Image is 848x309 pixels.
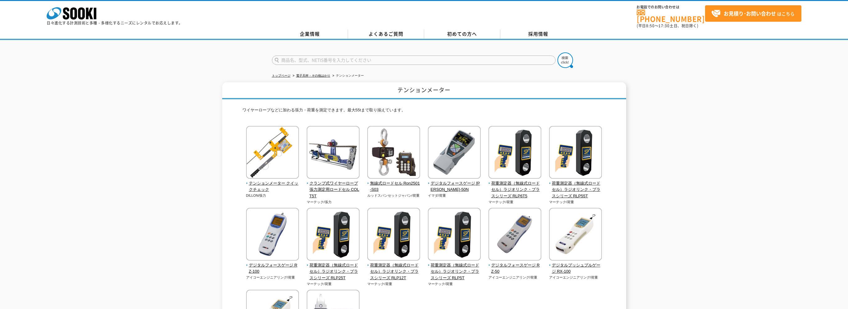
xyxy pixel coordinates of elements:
[428,281,481,287] p: マーテック/荷重
[488,174,542,199] a: 荷重測定器（無線式ロードセル）ラジオリンク・プラスシリーズ RLP6T5
[428,208,481,262] img: 荷重測定器（無線式ロードセル）ラジオリンク・プラスシリーズ RLP5T
[637,5,705,9] span: お電話でのお問い合わせは
[488,262,542,275] span: デジタルフォースゲージ RZ-50
[246,208,299,262] img: デジタルフォースゲージ RZ-100
[246,180,299,193] span: テンションメーター クイックチェック
[307,262,360,281] span: 荷重測定器（無線式ロードセル）ラジオリンク・プラスシリーズ RLP25T
[367,262,420,281] span: 荷重測定器（無線式ロードセル）ラジオリンク・プラスシリーズ RLP12T
[367,180,420,193] span: 無線式ロードセル Ron2501-S03
[658,23,670,29] span: 17:30
[296,74,330,77] a: 電子天秤・その他はかり
[428,193,481,198] p: イマダ/荷重
[367,174,420,193] a: 無線式ロードセル Ron2501-S03
[705,5,801,22] a: お見積り･お問い合わせはこちら
[348,29,424,39] a: よくあるご質問
[549,208,602,262] img: デジタルプッシュプルゲージ RX-100
[428,174,481,193] a: デジタルフォースゲージ [PERSON_NAME]-50N
[307,199,360,205] p: マーテック/張力
[307,281,360,287] p: マーテック/荷重
[428,180,481,193] span: デジタルフォースゲージ [PERSON_NAME]-50N
[246,174,299,193] a: テンションメーター クイックチェック
[367,208,420,262] img: 荷重測定器（無線式ロードセル）ラジオリンク・プラスシリーズ RLP12T
[428,126,481,180] img: デジタルフォースゲージ ZTS-50N
[307,126,360,180] img: クランプ式ワイヤーロープ張力測定用ロードセル COLT5T
[246,275,299,280] p: アイコーエンジニアリング/荷重
[424,29,500,39] a: 初めての方へ
[428,262,481,281] span: 荷重測定器（無線式ロードセル）ラジオリンク・プラスシリーズ RLP5T
[246,256,299,275] a: デジタルフォースゲージ RZ-100
[549,126,602,180] img: 荷重測定器（無線式ロードセル）ラジオリンク・プラスシリーズ RLP55T
[272,56,556,65] input: 商品名、型式、NETIS番号を入力してください
[549,199,602,205] p: マーテック/荷重
[47,21,183,25] p: 日々進化する計測技術と多種・多様化するニーズにレンタルでお応えします。
[307,174,360,199] a: クランプ式ワイヤーロープ張力測定用ロードセル COLT5T
[711,9,795,18] span: はこちら
[272,74,291,77] a: トップページ
[557,52,573,68] img: btn_search.png
[307,180,360,199] span: クランプ式ワイヤーロープ張力測定用ロードセル COLT5T
[246,126,299,180] img: テンションメーター クイックチェック
[549,275,602,280] p: アイコーエンジニアリング/荷重
[488,256,542,275] a: デジタルフォースゲージ RZ-50
[331,73,364,79] li: テンションメーター
[549,262,602,275] span: デジタルプッシュプルゲージ RX-100
[549,180,602,199] span: 荷重測定器（無線式ロードセル）ラジオリンク・プラスシリーズ RLP55T
[488,275,542,280] p: アイコーエンジニアリング/荷重
[500,29,576,39] a: 採用情報
[272,29,348,39] a: 企業情報
[637,10,705,22] a: [PHONE_NUMBER]
[549,256,602,275] a: デジタルプッシュプルゲージ RX-100
[488,199,542,205] p: マーテック/荷重
[367,281,420,287] p: マーテック/荷重
[646,23,655,29] span: 8:50
[637,23,698,29] span: (平日 ～ 土日、祝日除く)
[246,262,299,275] span: デジタルフォースゲージ RZ-100
[724,10,776,17] strong: お見積り･お問い合わせ
[242,107,606,117] p: ワイヤーロープなどに加わる張力・荷重を測定できます。最大55tまで取り揃えています。
[367,126,420,180] img: 無線式ロードセル Ron2501-S03
[488,180,542,199] span: 荷重測定器（無線式ロードセル）ラジオリンク・プラスシリーズ RLP6T5
[549,174,602,199] a: 荷重測定器（無線式ロードセル）ラジオリンク・プラスシリーズ RLP55T
[307,256,360,281] a: 荷重測定器（無線式ロードセル）ラジオリンク・プラスシリーズ RLP25T
[447,30,477,37] span: 初めての方へ
[488,208,541,262] img: デジタルフォースゲージ RZ-50
[222,82,626,99] h1: テンションメーター
[488,126,541,180] img: 荷重測定器（無線式ロードセル）ラジオリンク・プラスシリーズ RLP6T5
[428,256,481,281] a: 荷重測定器（無線式ロードセル）ラジオリンク・プラスシリーズ RLP5T
[246,193,299,198] p: DILLON/張力
[367,193,420,198] p: ルッドスパンセットジャパン/荷重
[367,256,420,281] a: 荷重測定器（無線式ロードセル）ラジオリンク・プラスシリーズ RLP12T
[307,208,360,262] img: 荷重測定器（無線式ロードセル）ラジオリンク・プラスシリーズ RLP25T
